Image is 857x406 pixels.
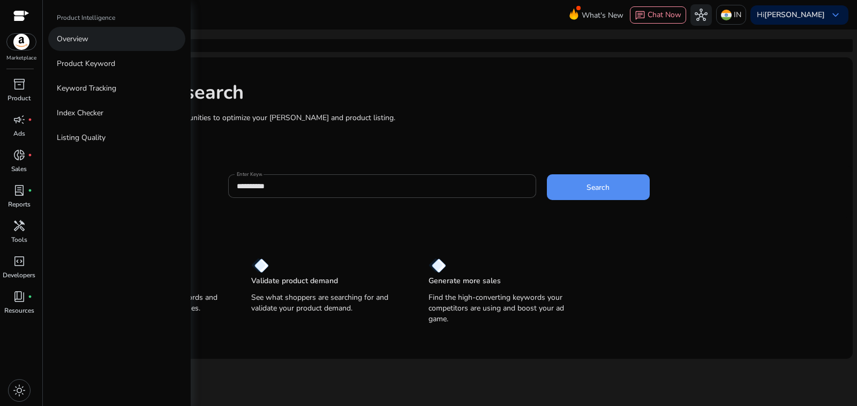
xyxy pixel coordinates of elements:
span: fiber_manual_record [28,153,32,157]
span: inventory_2 [13,78,26,91]
p: Developers [3,270,35,280]
p: Research and find keyword opportunities to optimize your [PERSON_NAME] and product listing. [74,112,842,123]
p: Marketplace [6,54,36,62]
span: code_blocks [13,255,26,268]
p: Reports [8,200,31,209]
p: Validate product demand [251,276,338,286]
img: diamond.svg [428,258,446,273]
span: book_4 [13,290,26,303]
span: lab_profile [13,184,26,197]
span: fiber_manual_record [28,294,32,299]
p: Product [7,93,31,103]
b: [PERSON_NAME] [764,10,825,20]
p: Resources [4,306,34,315]
span: donut_small [13,149,26,161]
p: Sales [11,164,27,174]
button: Search [547,174,650,200]
span: handyman [13,219,26,232]
img: amazon.svg [7,34,36,50]
span: Search [587,182,610,193]
mat-label: Enter Keyword [237,171,271,178]
span: campaign [13,113,26,126]
p: Tools [11,235,27,245]
span: What's New [582,6,623,25]
span: Chat Now [648,10,681,20]
h1: Keyword Research [74,81,842,104]
p: Overview [57,33,88,45]
span: fiber_manual_record [28,188,32,193]
p: Listing Quality [57,132,106,143]
p: Product Keyword [57,58,115,69]
p: Keyword Tracking [57,83,116,94]
button: chatChat Now [630,6,686,24]
p: Index Checker [57,107,103,119]
p: Ads [13,129,25,138]
p: Product Intelligence [57,13,115,23]
p: See what shoppers are searching for and validate your product demand. [251,292,407,314]
img: in.svg [721,10,732,20]
p: IN [734,5,741,24]
span: hub [695,9,708,21]
span: fiber_manual_record [28,117,32,122]
span: keyboard_arrow_down [829,9,842,21]
span: light_mode [13,384,26,397]
p: Generate more sales [428,276,501,286]
p: Find the high-converting keywords your competitors are using and boost your ad game. [428,292,584,324]
p: Hi [757,11,825,19]
span: chat [635,10,645,21]
button: hub [690,4,712,26]
img: diamond.svg [251,258,269,273]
